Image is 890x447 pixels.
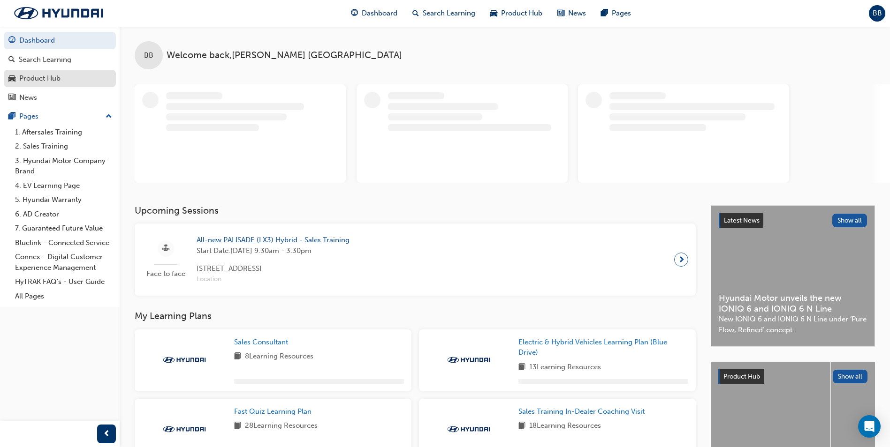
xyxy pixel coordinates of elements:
[518,338,667,357] span: Electric & Hybrid Vehicles Learning Plan (Blue Drive)
[490,7,497,19] span: car-icon
[11,236,116,250] a: Bluelink - Connected Service
[234,407,312,416] span: Fast Quiz Learning Plan
[8,56,15,64] span: search-icon
[711,205,875,347] a: Latest NewsShow allHyundai Motor unveils the new IONIQ 6 and IONIQ 6 N LineNew IONIQ 6 and IONIQ ...
[718,369,867,384] a: Product HubShow all
[832,214,867,227] button: Show all
[518,406,648,417] a: Sales Training In-Dealer Coaching Visit
[106,111,112,123] span: up-icon
[719,293,867,314] span: Hyundai Motor unveils the new IONIQ 6 and IONIQ 6 N Line
[11,193,116,207] a: 5. Hyundai Warranty
[873,8,882,19] span: BB
[568,8,586,19] span: News
[529,362,601,373] span: 13 Learning Resources
[8,94,15,102] span: news-icon
[4,70,116,87] a: Product Hub
[11,125,116,140] a: 1. Aftersales Training
[362,8,397,19] span: Dashboard
[197,263,350,274] span: [STREET_ADDRESS]
[518,407,645,416] span: Sales Training In-Dealer Coaching Visit
[197,235,350,246] span: All-new PALISADE (LX3) Hybrid - Sales Training
[518,362,525,373] span: book-icon
[11,179,116,193] a: 4. EV Learning Page
[858,415,881,438] div: Open Intercom Messenger
[159,425,210,434] img: Trak
[612,8,631,19] span: Pages
[103,428,110,440] span: prev-icon
[11,275,116,289] a: HyTRAK FAQ's - User Guide
[11,207,116,222] a: 6. AD Creator
[593,4,639,23] a: pages-iconPages
[135,205,696,216] h3: Upcoming Sessions
[443,355,494,365] img: Trak
[869,5,885,22] button: BB
[483,4,550,23] a: car-iconProduct Hub
[245,420,318,432] span: 28 Learning Resources
[4,30,116,108] button: DashboardSearch LearningProduct HubNews
[159,355,210,365] img: Trak
[19,73,61,84] div: Product Hub
[234,337,292,348] a: Sales Consultant
[550,4,593,23] a: news-iconNews
[518,337,688,358] a: Electric & Hybrid Vehicles Learning Plan (Blue Drive)
[142,268,189,279] span: Face to face
[19,92,37,103] div: News
[351,7,358,19] span: guage-icon
[11,139,116,154] a: 2. Sales Training
[8,37,15,45] span: guage-icon
[245,351,313,363] span: 8 Learning Resources
[19,54,71,65] div: Search Learning
[557,7,564,19] span: news-icon
[11,250,116,275] a: Connex - Digital Customer Experience Management
[234,406,315,417] a: Fast Quiz Learning Plan
[234,351,241,363] span: book-icon
[167,50,402,61] span: Welcome back , [PERSON_NAME] [GEOGRAPHIC_DATA]
[4,108,116,125] button: Pages
[724,216,760,224] span: Latest News
[162,243,169,254] span: sessionType_FACE_TO_FACE-icon
[343,4,405,23] a: guage-iconDashboard
[4,32,116,49] a: Dashboard
[719,314,867,335] span: New IONIQ 6 and IONIQ 6 N Line under ‘Pure Flow, Refined’ concept.
[723,372,760,380] span: Product Hub
[8,112,15,121] span: pages-icon
[11,221,116,236] a: 7. Guaranteed Future Value
[501,8,542,19] span: Product Hub
[142,231,688,288] a: Face to faceAll-new PALISADE (LX3) Hybrid - Sales TrainingStart Date:[DATE] 9:30am - 3:30pm[STREE...
[197,274,350,285] span: Location
[678,253,685,266] span: next-icon
[4,89,116,106] a: News
[405,4,483,23] a: search-iconSearch Learning
[144,50,153,61] span: BB
[234,338,288,346] span: Sales Consultant
[529,420,601,432] span: 18 Learning Resources
[11,154,116,179] a: 3. Hyundai Motor Company Brand
[135,311,696,321] h3: My Learning Plans
[518,420,525,432] span: book-icon
[5,3,113,23] img: Trak
[412,7,419,19] span: search-icon
[234,420,241,432] span: book-icon
[423,8,475,19] span: Search Learning
[719,213,867,228] a: Latest NewsShow all
[11,289,116,304] a: All Pages
[197,246,350,256] span: Start Date: [DATE] 9:30am - 3:30pm
[4,51,116,68] a: Search Learning
[443,425,494,434] img: Trak
[19,111,38,122] div: Pages
[601,7,608,19] span: pages-icon
[833,370,868,383] button: Show all
[8,74,15,83] span: car-icon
